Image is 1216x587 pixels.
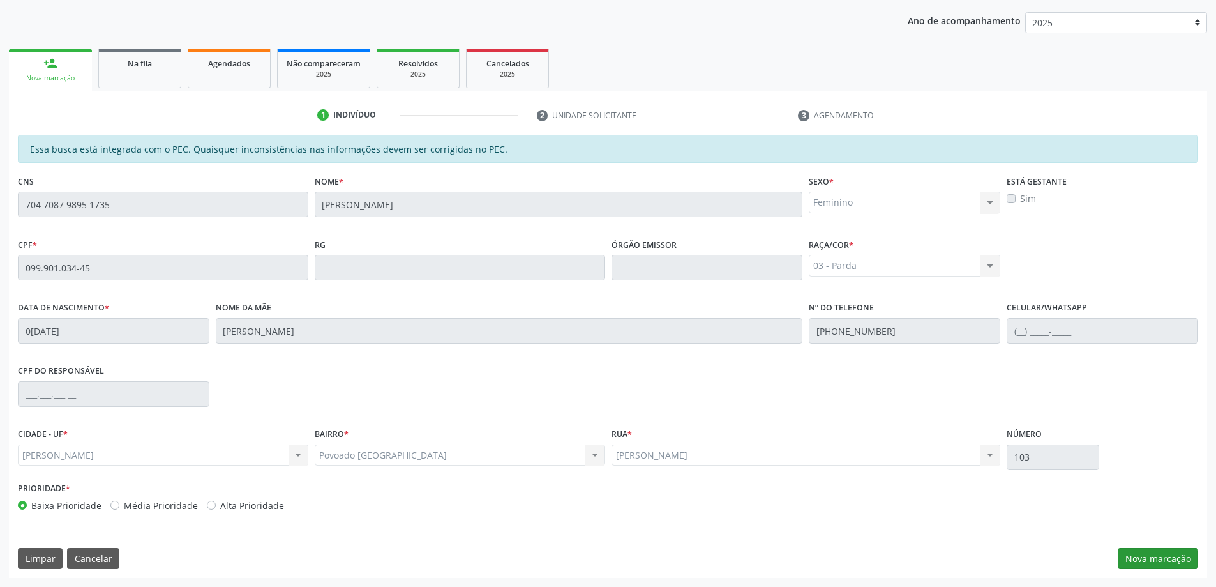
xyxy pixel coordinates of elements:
label: Nome da mãe [216,298,271,318]
div: 2025 [386,70,450,79]
label: CNS [18,172,34,192]
label: Sim [1020,192,1036,205]
input: (__) _____-_____ [1007,318,1198,344]
div: 1 [317,109,329,121]
label: Raça/cor [809,235,853,255]
label: Número [1007,425,1042,445]
span: Não compareceram [287,58,361,69]
div: Indivíduo [333,109,376,121]
label: CPF do responsável [18,362,104,381]
div: 2025 [287,70,361,79]
button: Nova marcação [1118,548,1198,570]
label: CIDADE - UF [18,425,68,445]
label: Nº do Telefone [809,298,874,318]
label: Baixa Prioridade [31,499,101,512]
label: BAIRRO [315,425,349,445]
span: Resolvidos [398,58,438,69]
div: Essa busca está integrada com o PEC. Quaisquer inconsistências nas informações devem ser corrigid... [18,135,1198,163]
input: ___.___.___-__ [18,381,209,407]
input: __/__/____ [18,318,209,344]
div: person_add [43,56,57,70]
label: Está gestante [1007,172,1067,192]
label: Sexo [809,172,834,192]
button: Cancelar [67,548,119,570]
div: Nova marcação [18,73,83,83]
div: 2025 [476,70,539,79]
p: Ano de acompanhamento [908,12,1021,28]
span: Na fila [128,58,152,69]
label: Celular/WhatsApp [1007,298,1087,318]
input: (__) _____-_____ [809,318,1000,344]
label: RG [315,235,326,255]
label: Data de nascimento [18,298,109,318]
span: Cancelados [486,58,529,69]
label: Média Prioridade [124,499,198,512]
span: Agendados [208,58,250,69]
label: Alta Prioridade [220,499,284,512]
button: Limpar [18,548,63,570]
label: Rua [612,425,632,445]
label: Órgão emissor [612,235,677,255]
label: Nome [315,172,343,192]
label: Prioridade [18,479,70,499]
label: CPF [18,235,37,255]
